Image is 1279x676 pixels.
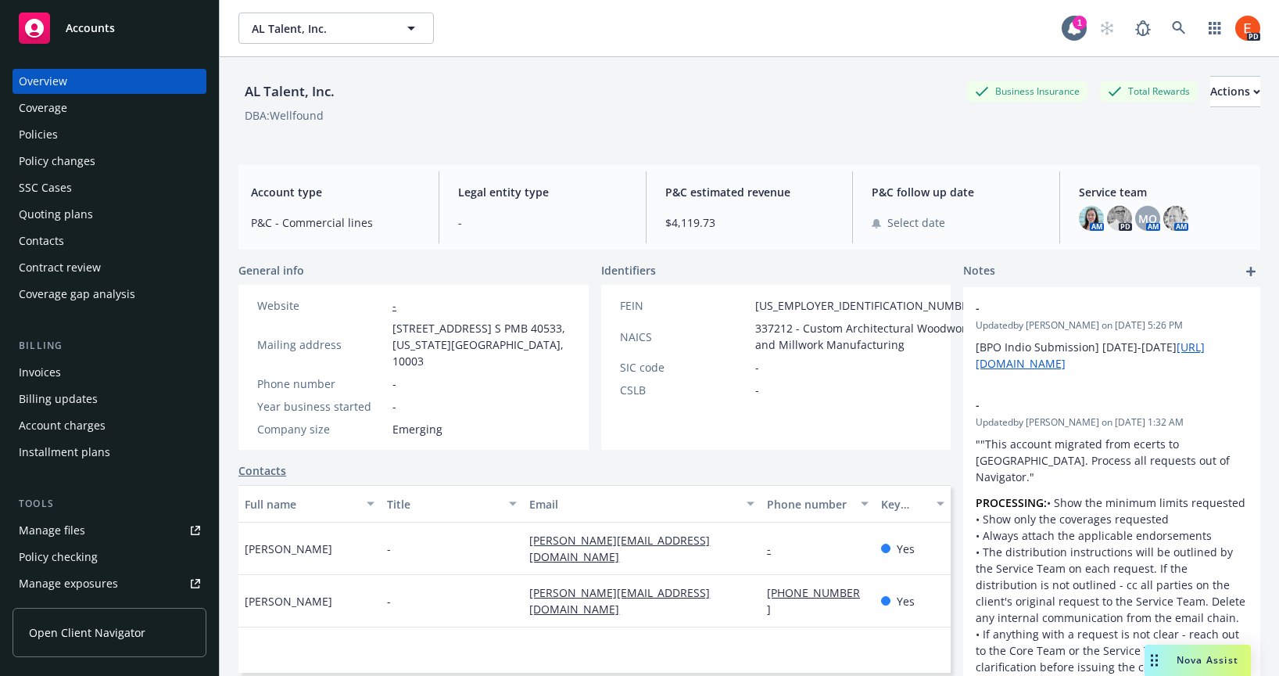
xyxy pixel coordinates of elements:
span: Updated by [PERSON_NAME] on [DATE] 1:32 AM [976,415,1248,430]
img: photo [1107,206,1132,231]
span: 337212 - Custom Architectural Woodwork and Millwork Manufacturing [755,320,979,353]
span: - [755,382,759,398]
a: Policy changes [13,149,206,174]
span: Yes [897,541,915,557]
a: Report a Bug [1127,13,1159,44]
div: Overview [19,69,67,94]
div: 1 [1073,16,1087,30]
div: Company size [257,421,386,437]
button: Nova Assist [1145,645,1251,676]
div: Key contact [881,496,927,512]
div: Invoices [19,360,61,385]
div: Title [387,496,500,512]
img: photo [1163,206,1188,231]
div: Manage exposures [19,571,118,596]
div: Actions [1210,77,1260,106]
div: SIC code [620,359,749,376]
div: Policies [19,122,58,147]
span: - [976,397,1207,413]
div: -Updatedby [PERSON_NAME] on [DATE] 5:26 PM[BPO Indio Submission] [DATE]-[DATE][URL][DOMAIN_NAME] [963,287,1260,384]
a: Contacts [238,462,286,479]
span: P&C follow up date [872,184,1041,200]
div: FEIN [620,297,749,314]
span: Identifiers [601,262,656,279]
a: [PERSON_NAME][EMAIL_ADDRESS][DOMAIN_NAME] [529,533,710,564]
div: DBA: Wellfound [245,107,324,124]
a: Contract review [13,255,206,280]
div: Phone number [767,496,851,512]
a: Contacts [13,228,206,253]
span: General info [238,262,304,279]
div: Phone number [257,376,386,392]
button: Actions [1210,76,1260,107]
div: Full name [245,496,357,512]
span: - [387,593,391,609]
div: Billing [13,338,206,354]
span: MQ [1138,210,1157,227]
span: P&C - Commercial lines [251,214,420,231]
a: SSC Cases [13,175,206,200]
div: Email [529,496,737,512]
a: Search [1163,13,1195,44]
span: [PERSON_NAME] [245,593,332,609]
img: photo [1235,16,1260,41]
div: Website [257,297,386,314]
div: Drag to move [1145,645,1164,676]
a: Quoting plans [13,202,206,227]
a: - [767,541,783,556]
a: Policy checking [13,545,206,570]
em: first [1173,643,1193,658]
a: Installment plans [13,440,206,465]
span: Open Client Navigator [29,624,145,641]
span: [US_EMPLOYER_IDENTIFICATION_NUMBER] [755,297,979,314]
span: - [755,359,759,376]
div: Total Rewards [1100,81,1198,101]
a: Start snowing [1091,13,1123,44]
div: NAICS [620,329,749,345]
button: Title [381,485,523,523]
span: Service team [1079,184,1248,200]
button: Key contact [875,485,951,523]
span: P&C estimated revenue [665,184,834,200]
a: Billing updates [13,387,206,412]
span: Updated by [PERSON_NAME] on [DATE] 5:26 PM [976,318,1248,333]
span: - [392,376,396,392]
div: Manage files [19,518,85,543]
a: Coverage gap analysis [13,282,206,307]
div: Year business started [257,398,386,415]
div: Policy changes [19,149,95,174]
a: Switch app [1199,13,1231,44]
span: Yes [897,593,915,609]
span: Select date [887,214,945,231]
a: Account charges [13,413,206,438]
div: AL Talent, Inc. [238,81,341,102]
a: Manage exposures [13,571,206,596]
span: $4,119.73 [665,214,834,231]
span: - [976,300,1207,316]
span: Emerging [392,421,442,437]
a: [PHONE_NUMBER] [767,585,860,617]
button: AL Talent, Inc. [238,13,434,44]
span: [STREET_ADDRESS] S PMB 40533, [US_STATE][GEOGRAPHIC_DATA], 10003 [392,320,570,369]
div: Mailing address [257,336,386,353]
span: Account type [251,184,420,200]
a: Invoices [13,360,206,385]
span: Nova Assist [1177,653,1238,667]
p: ""This account migrated from ecerts to [GEOGRAPHIC_DATA]. Process all requests out of Navigator." [976,436,1248,485]
div: Billing updates [19,387,98,412]
span: - [387,541,391,557]
div: Business Insurance [967,81,1087,101]
div: CSLB [620,382,749,398]
a: Overview [13,69,206,94]
div: Contacts [19,228,64,253]
p: [BPO Indio Submission] [DATE]-[DATE] [976,339,1248,372]
div: Tools [13,496,206,512]
a: Accounts [13,6,206,50]
a: add [1241,262,1260,281]
span: [PERSON_NAME] [245,541,332,557]
a: Manage files [13,518,206,543]
button: Full name [238,485,381,523]
span: Accounts [66,22,115,34]
span: Legal entity type [458,184,627,200]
